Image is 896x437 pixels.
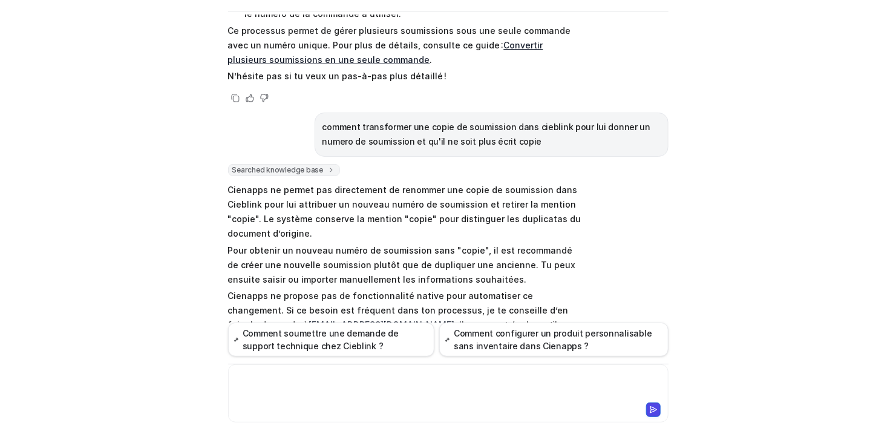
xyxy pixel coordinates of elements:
[228,24,582,67] p: Ce processus permet de gérer plusieurs soumissions sous une seule commande avec un numéro unique....
[439,323,669,356] button: Comment configurer un produit personnalisable sans inventaire dans Cienapps ?
[228,164,340,176] span: Searched knowledge base
[322,120,661,149] p: comment transformer une copie de soumission dans cieblink pour lui donner un numero de soumission...
[228,289,582,347] p: Cienapps ne propose pas de fonctionnalité native pour automatiser ce changement. Si ce besoin est...
[228,69,582,84] p: N’hésite pas si tu veux un pas-à-pas plus détaillé !
[228,183,582,241] p: Cienapps ne permet pas directement de renommer une copie de soumission dans Cieblink pour lui att...
[309,320,455,330] a: [EMAIL_ADDRESS][DOMAIN_NAME]
[228,323,434,356] button: Comment soumettre une demande de support technique chez Cieblink ?
[228,243,582,287] p: Pour obtenir un nouveau numéro de soumission sans "copie", il est recommandé de créer une nouvell...
[228,40,543,65] a: Convertir plusieurs soumissions en une seule commande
